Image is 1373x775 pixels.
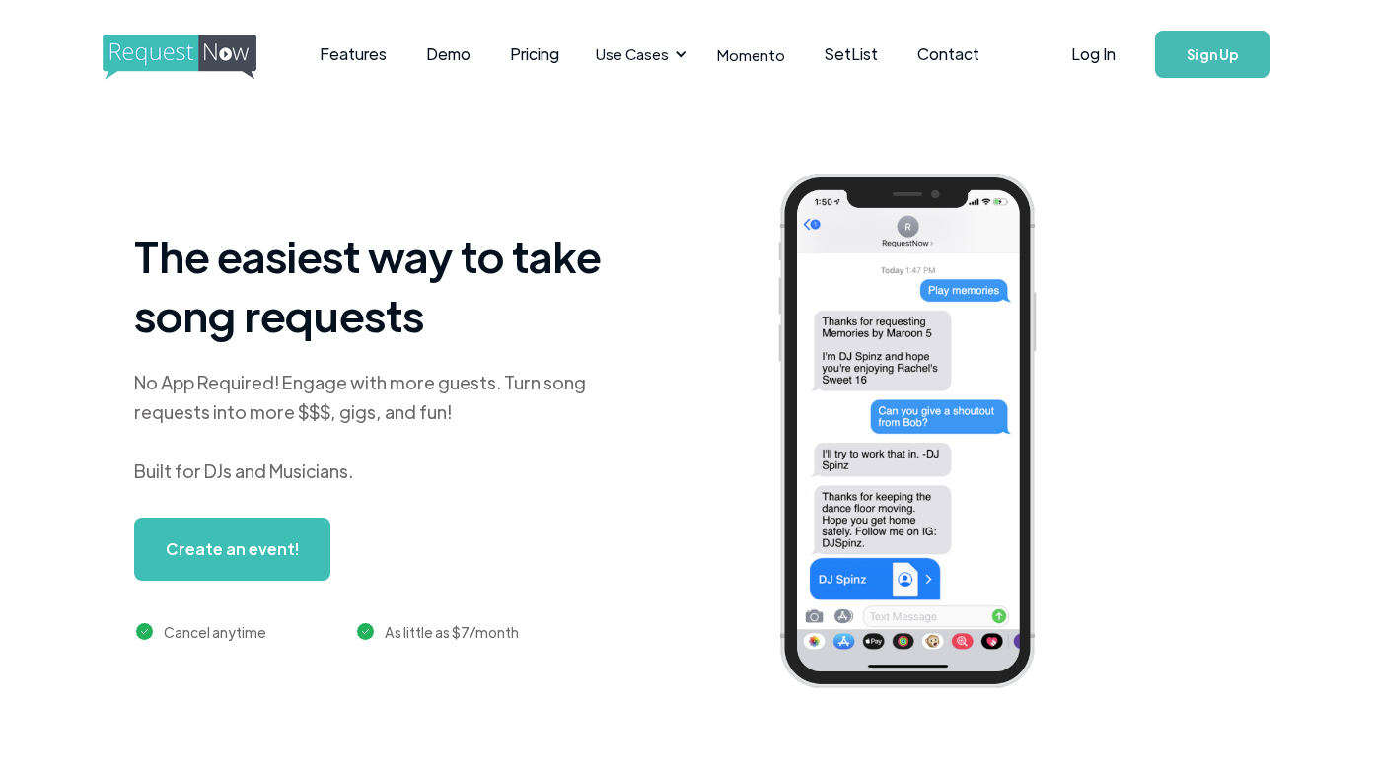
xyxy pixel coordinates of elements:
[1155,31,1270,78] a: Sign Up
[357,623,374,640] img: green checkmark
[490,24,579,85] a: Pricing
[134,226,627,344] h1: The easiest way to take song requests
[164,620,266,644] div: Cancel anytime
[584,24,692,85] div: Use Cases
[300,24,406,85] a: Features
[1051,20,1135,89] a: Log In
[103,35,251,74] a: home
[805,24,898,85] a: SetList
[134,368,627,486] div: No App Required! Engage with more guests. Turn song requests into more $$$, gigs, and fun! Built ...
[136,623,153,640] img: green checkmark
[134,518,330,581] a: Create an event!
[756,160,1089,709] img: iphone screenshot
[103,35,293,80] img: requestnow logo
[898,24,999,85] a: Contact
[406,24,490,85] a: Demo
[697,26,805,84] a: Momento
[596,43,669,65] div: Use Cases
[385,620,519,644] div: As little as $7/month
